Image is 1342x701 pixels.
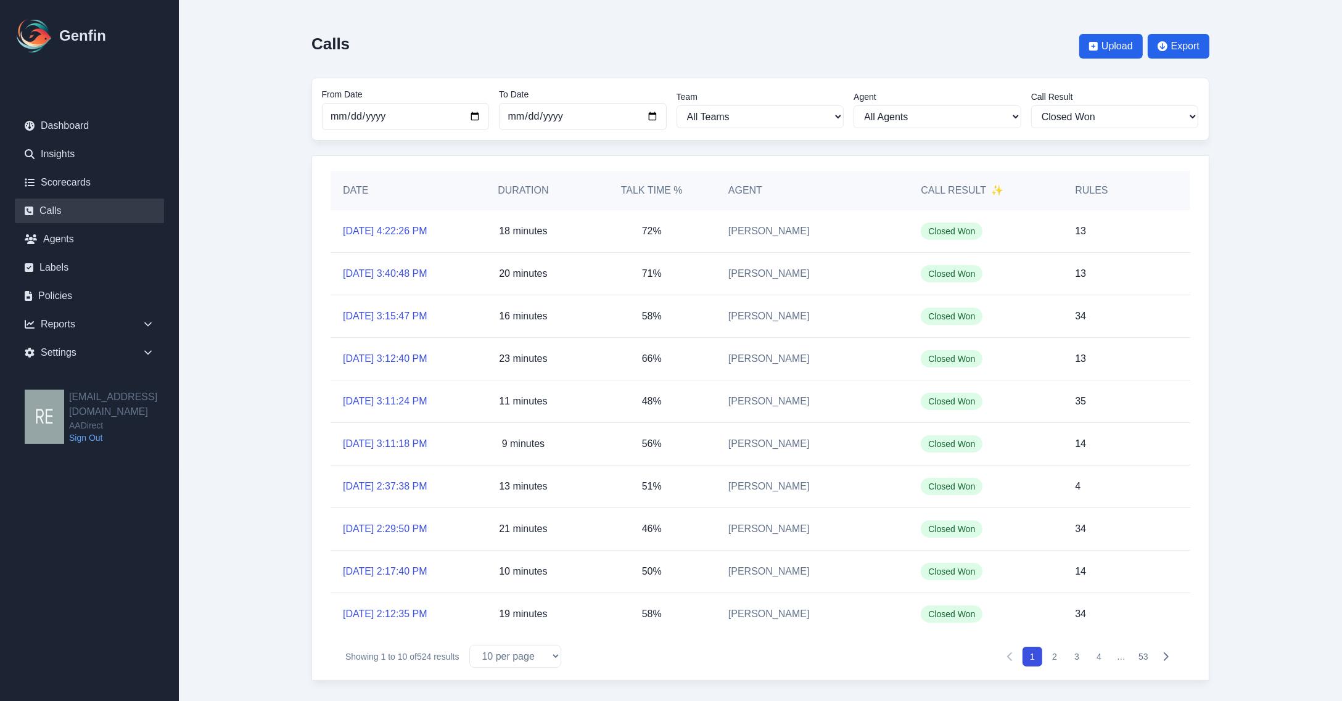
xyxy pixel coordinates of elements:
p: 34 [1075,309,1086,324]
p: 58% [642,607,662,621]
div: Settings [15,340,164,365]
p: 34 [1075,522,1086,536]
a: Policies [15,284,164,308]
label: Team [677,91,844,103]
p: 10 minutes [499,564,547,579]
span: Closed Won [921,308,982,325]
a: Sign Out [69,432,179,444]
a: [DATE] 3:11:18 PM [343,437,427,451]
p: 14 [1075,437,1086,451]
a: [DATE] 3:12:40 PM [343,351,427,366]
span: Closed Won [921,478,982,495]
span: Upload [1101,39,1133,54]
a: [PERSON_NAME] [728,522,810,536]
a: [PERSON_NAME] [728,351,810,366]
a: [PERSON_NAME] [728,479,810,494]
a: Agents [15,227,164,252]
button: 3 [1067,647,1087,666]
p: 23 minutes [499,351,547,366]
h2: [EMAIL_ADDRESS][DOMAIN_NAME] [69,390,179,419]
a: [DATE] 3:15:47 PM [343,309,427,324]
nav: Pagination [1000,647,1175,666]
h2: Calls [311,35,350,53]
label: Call Result [1031,91,1199,103]
h5: Rules [1075,183,1108,198]
span: Closed Won [921,435,982,453]
p: 66% [642,351,662,366]
p: 48% [642,394,662,409]
h1: Genfin [59,26,106,46]
a: [PERSON_NAME] [728,266,810,281]
span: Closed Won [921,265,982,282]
span: AADirect [69,419,179,432]
a: [DATE] 3:11:24 PM [343,394,427,409]
p: 58% [642,309,662,324]
span: Closed Won [921,605,982,623]
span: … [1111,647,1131,666]
p: 35 [1075,394,1086,409]
label: To Date [500,88,667,100]
a: [DATE] 3:40:48 PM [343,266,427,281]
img: resqueda@aadirect.com [25,390,64,444]
p: Showing to of results [345,650,459,663]
span: Closed Won [921,350,982,367]
span: Export [1171,39,1200,54]
span: Closed Won [921,393,982,410]
p: 11 minutes [499,394,547,409]
a: [PERSON_NAME] [728,437,810,451]
button: Upload [1079,34,1143,59]
button: Export [1148,34,1209,59]
span: ✨ [991,183,1003,198]
p: 13 [1075,224,1086,239]
a: [PERSON_NAME] [728,224,810,239]
p: 4 [1075,479,1081,494]
p: 13 [1075,266,1086,281]
p: 46% [642,522,662,536]
a: [DATE] 2:37:38 PM [343,479,427,494]
h5: Talk Time % [600,183,704,198]
button: 4 [1089,647,1109,666]
p: 19 minutes [499,607,547,621]
span: Closed Won [921,223,982,240]
a: [DATE] 2:12:35 PM [343,607,427,621]
p: 18 minutes [499,224,547,239]
p: 72% [642,224,662,239]
img: Logo [15,16,54,55]
p: 20 minutes [499,266,547,281]
span: 1 [381,652,386,662]
p: 34 [1075,607,1086,621]
h5: Call Result [921,183,1003,198]
button: 53 [1134,647,1153,666]
a: Labels [15,255,164,280]
a: [PERSON_NAME] [728,394,810,409]
a: [PERSON_NAME] [728,607,810,621]
p: 51% [642,479,662,494]
p: 16 minutes [499,309,547,324]
a: [DATE] 2:17:40 PM [343,564,427,579]
button: 2 [1045,647,1064,666]
span: Closed Won [921,520,982,538]
h5: Duration [471,183,575,198]
p: 9 minutes [502,437,545,451]
p: 71% [642,266,662,281]
p: 56% [642,437,662,451]
label: Agent [854,91,1022,103]
a: Calls [15,199,164,223]
p: 13 minutes [499,479,547,494]
p: 14 [1075,564,1086,579]
span: 10 [398,652,408,662]
a: Scorecards [15,170,164,195]
h5: Agent [728,183,762,198]
p: 50% [642,564,662,579]
div: Reports [15,312,164,337]
a: Dashboard [15,113,164,138]
span: Closed Won [921,563,982,580]
a: [DATE] 2:29:50 PM [343,522,427,536]
p: 21 minutes [499,522,547,536]
p: 13 [1075,351,1086,366]
button: 1 [1023,647,1042,666]
a: Insights [15,142,164,166]
span: 524 [417,652,431,662]
h5: Date [343,183,447,198]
